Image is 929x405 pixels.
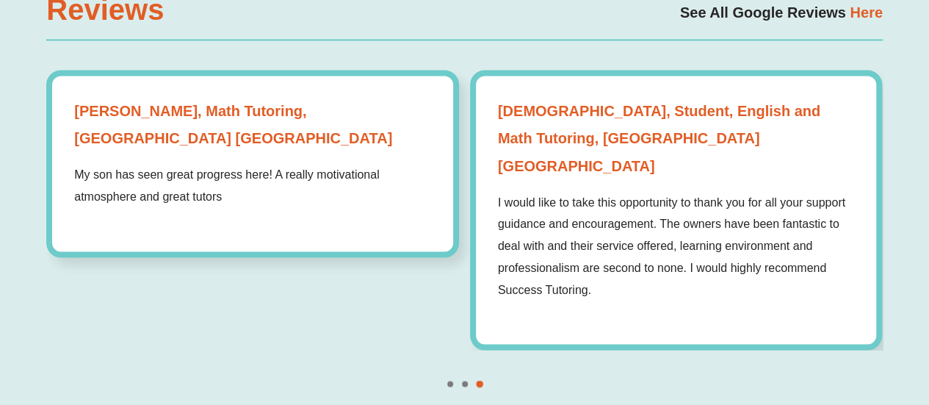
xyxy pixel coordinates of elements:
strong: [PERSON_NAME], Math Tutoring, [GEOGRAPHIC_DATA] [GEOGRAPHIC_DATA] [74,98,431,152]
div: 3 / 4 [46,70,459,257]
strong: [DEMOGRAPHIC_DATA], Student, English and Math Tutoring, [GEOGRAPHIC_DATA] [GEOGRAPHIC_DATA] [498,98,855,179]
div: 4 / 4 [470,70,883,350]
span: Here [850,4,882,21]
a: See All Google Reviews [680,4,846,21]
iframe: Chat Widget [684,239,929,405]
p: My son has seen great progress here! A really motivational atmosphere and great tutors [74,164,431,207]
p: I would like to take this opportunity to thank you for all your support guidance and encouragemen... [498,191,855,301]
a: Here [846,4,883,21]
